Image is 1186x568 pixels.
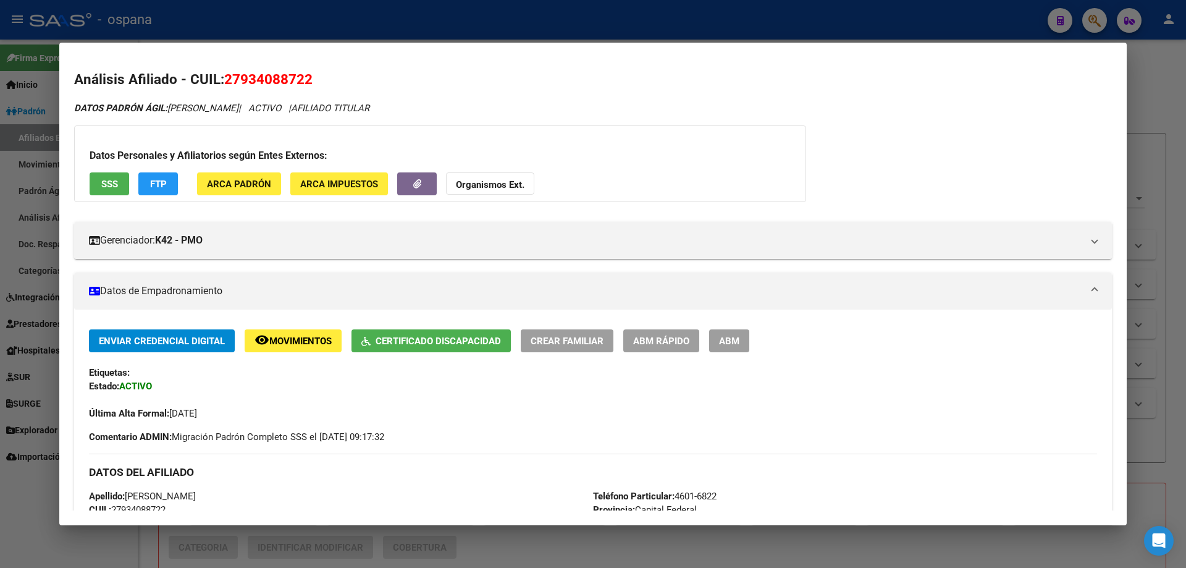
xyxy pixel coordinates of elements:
span: SSS [101,179,118,190]
span: ABM [719,336,739,347]
span: Capital Federal [593,504,697,515]
span: Movimientos [269,336,332,347]
span: ABM Rápido [633,336,689,347]
span: 27934088722 [89,504,166,515]
strong: Comentario ADMIN: [89,431,172,443]
span: ARCA Padrón [207,179,271,190]
strong: Estado: [89,381,119,392]
span: [PERSON_NAME] [89,491,196,502]
strong: Organismos Ext. [456,179,524,190]
i: | ACTIVO | [74,103,369,114]
button: ABM Rápido [623,329,699,352]
span: [DATE] [89,408,197,419]
h2: Análisis Afiliado - CUIL: [74,69,1112,90]
span: Migración Padrón Completo SSS el [DATE] 09:17:32 [89,430,384,444]
span: [PERSON_NAME] [74,103,238,114]
strong: Teléfono Particular: [593,491,675,502]
h3: Datos Personales y Afiliatorios según Entes Externos: [90,148,791,163]
mat-icon: remove_red_eye [254,333,269,347]
strong: Etiquetas: [89,367,130,378]
strong: K42 - PMO [155,233,203,248]
mat-expansion-panel-header: Datos de Empadronamiento [74,273,1112,310]
strong: DATOS PADRÓN ÁGIL: [74,103,167,114]
span: Certificado Discapacidad [376,336,501,347]
span: FTP [150,179,167,190]
strong: ACTIVO [119,381,152,392]
span: ARCA Impuestos [300,179,378,190]
button: Certificado Discapacidad [351,329,511,352]
button: Enviar Credencial Digital [89,329,235,352]
button: ABM [709,329,749,352]
mat-panel-title: Gerenciador: [89,233,1082,248]
button: SSS [90,172,129,195]
button: Organismos Ext. [446,172,534,195]
button: Crear Familiar [521,329,613,352]
strong: Apellido: [89,491,125,502]
span: 27934088722 [224,71,313,87]
span: 4601-6822 [593,491,717,502]
h3: DATOS DEL AFILIADO [89,465,1097,479]
span: Enviar Credencial Digital [99,336,225,347]
strong: Última Alta Formal: [89,408,169,419]
span: AFILIADO TITULAR [291,103,369,114]
mat-panel-title: Datos de Empadronamiento [89,284,1082,299]
span: Crear Familiar [531,336,604,347]
button: FTP [138,172,178,195]
strong: Provincia: [593,504,635,515]
strong: CUIL: [89,504,111,515]
button: ARCA Padrón [197,172,281,195]
button: ARCA Impuestos [290,172,388,195]
mat-expansion-panel-header: Gerenciador:K42 - PMO [74,222,1112,259]
div: Open Intercom Messenger [1144,526,1174,556]
button: Movimientos [245,329,342,352]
